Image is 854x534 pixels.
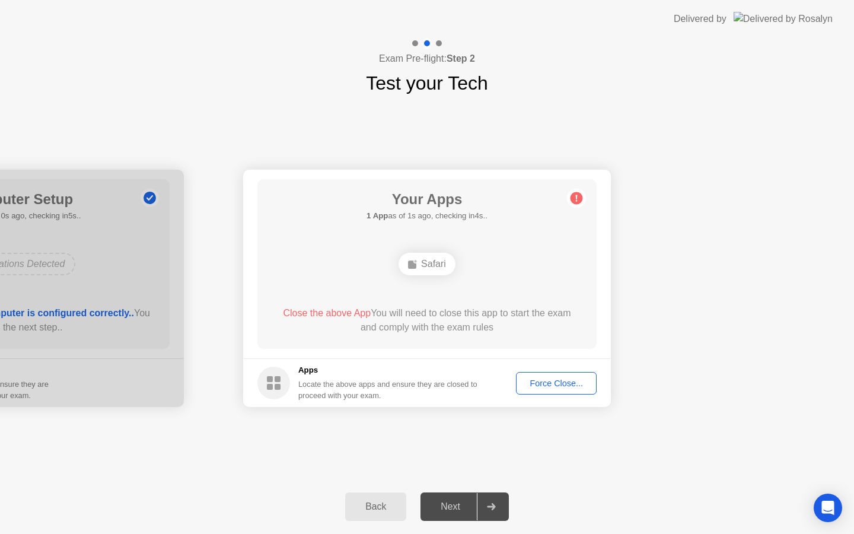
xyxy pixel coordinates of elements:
[298,364,478,376] h5: Apps
[424,501,477,512] div: Next
[516,372,597,395] button: Force Close...
[367,189,487,210] h1: Your Apps
[674,12,726,26] div: Delivered by
[298,379,478,401] div: Locate the above apps and ensure they are closed to proceed with your exam.
[379,52,475,66] h4: Exam Pre-flight:
[734,12,833,26] img: Delivered by Rosalyn
[349,501,403,512] div: Back
[520,379,592,388] div: Force Close...
[283,308,371,318] span: Close the above App
[367,211,388,220] b: 1 App
[814,494,842,522] div: Open Intercom Messenger
[345,492,406,521] button: Back
[367,210,487,222] h5: as of 1s ago, checking in4s..
[420,492,509,521] button: Next
[275,306,580,335] div: You will need to close this app to start the exam and comply with the exam rules
[399,253,455,275] div: Safari
[366,69,488,97] h1: Test your Tech
[447,53,475,63] b: Step 2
